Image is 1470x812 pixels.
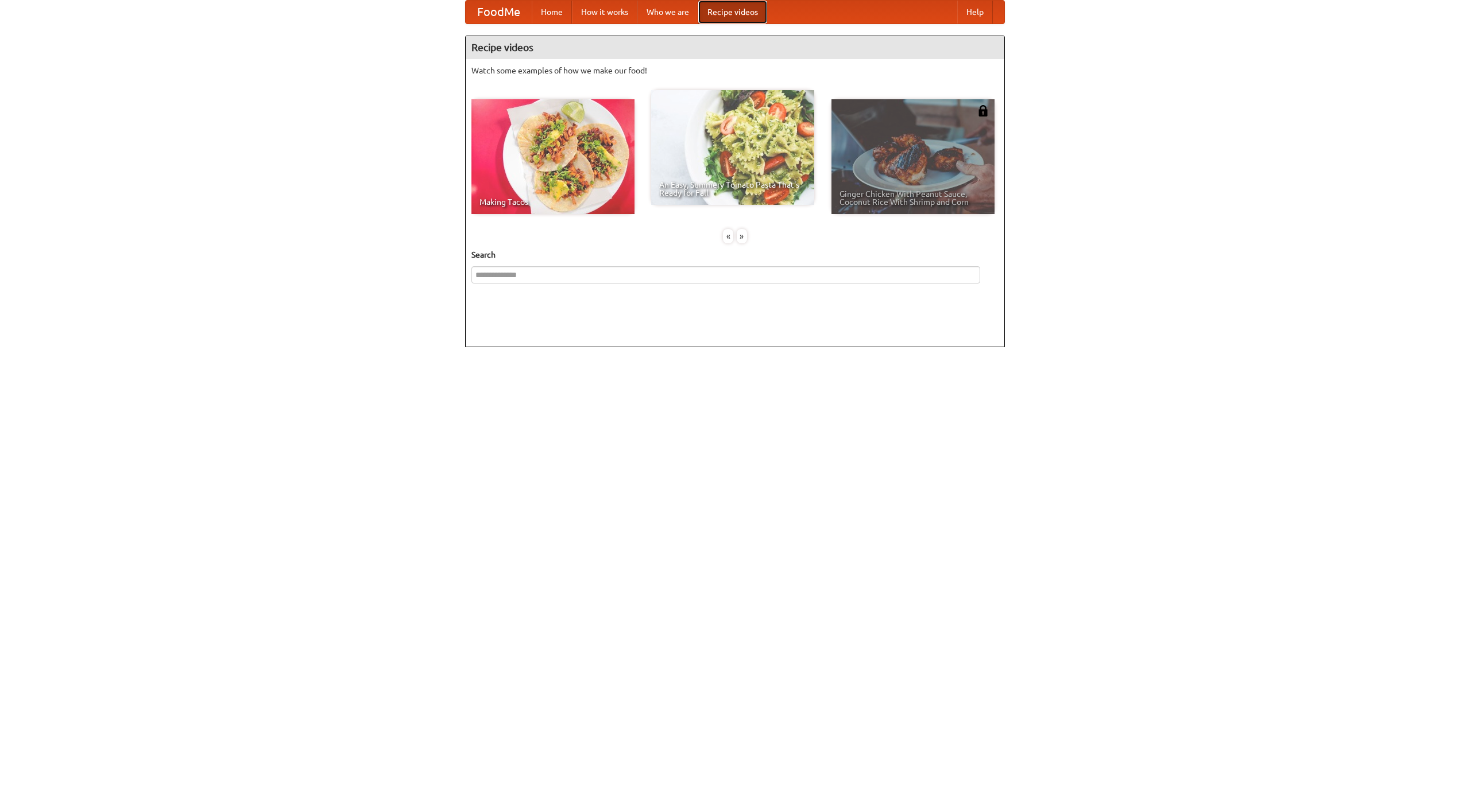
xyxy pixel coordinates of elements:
span: An Easy, Summery Tomato Pasta That's Ready for Fall [659,181,806,197]
div: » [737,229,747,243]
a: How it works [572,1,637,24]
div: « [723,229,733,243]
h4: Recipe videos [466,36,1004,59]
a: Who we are [637,1,698,24]
span: Making Tacos [479,198,626,206]
img: 483408.png [977,105,989,116]
h5: Search [471,249,999,261]
a: Making Tacos [471,99,635,214]
a: Home [532,1,572,24]
p: Watch some examples of how we make our food! [471,65,999,76]
a: FoodMe [466,1,532,24]
a: An Easy, Summery Tomato Pasta That's Ready for Fall [651,90,814,205]
a: Recipe videos [698,1,767,24]
a: Help [957,1,993,24]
